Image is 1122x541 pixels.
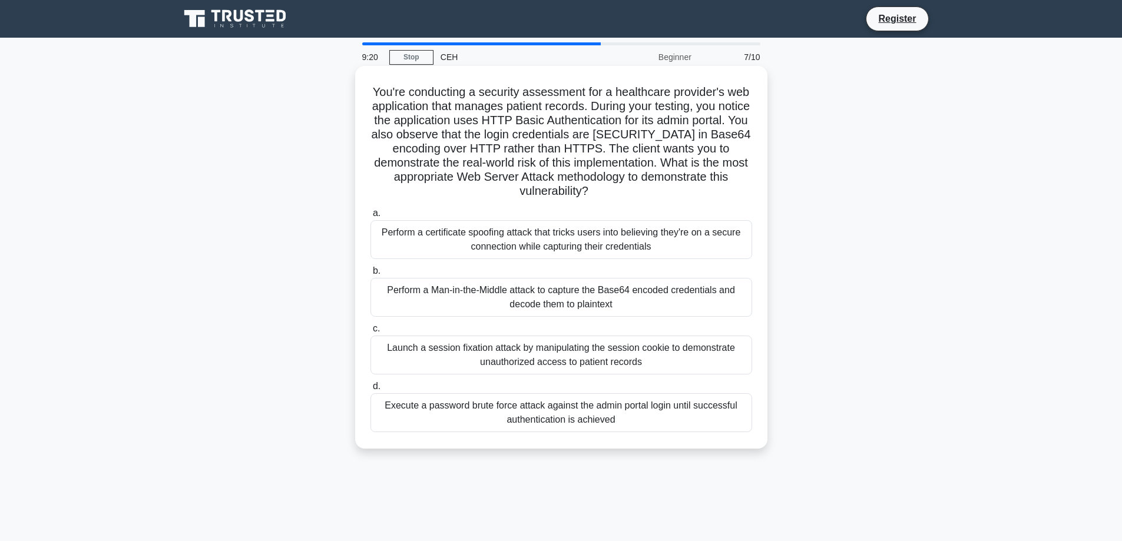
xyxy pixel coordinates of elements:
span: a. [373,208,380,218]
a: Stop [389,50,433,65]
h5: You're conducting a security assessment for a healthcare provider's web application that manages ... [369,85,753,199]
div: 9:20 [355,45,389,69]
div: Beginner [595,45,699,69]
span: b. [373,265,380,276]
div: Perform a certificate spoofing attack that tricks users into believing they're on a secure connec... [370,220,752,259]
div: CEH [433,45,595,69]
div: Execute a password brute force attack against the admin portal login until successful authenticat... [370,393,752,432]
span: c. [373,323,380,333]
a: Register [871,11,923,26]
div: 7/10 [699,45,767,69]
div: Perform a Man-in-the-Middle attack to capture the Base64 encoded credentials and decode them to p... [370,278,752,317]
span: d. [373,381,380,391]
div: Launch a session fixation attack by manipulating the session cookie to demonstrate unauthorized a... [370,336,752,374]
